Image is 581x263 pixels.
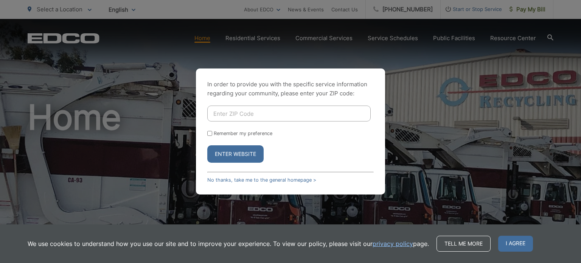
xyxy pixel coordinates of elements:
[437,236,491,252] a: Tell me more
[207,177,316,183] a: No thanks, take me to the general homepage >
[207,106,371,121] input: Enter ZIP Code
[214,131,272,136] label: Remember my preference
[498,236,533,252] span: I agree
[373,239,413,248] a: privacy policy
[28,239,429,248] p: We use cookies to understand how you use our site and to improve your experience. To view our pol...
[207,80,374,98] p: In order to provide you with the specific service information regarding your community, please en...
[207,145,264,163] button: Enter Website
